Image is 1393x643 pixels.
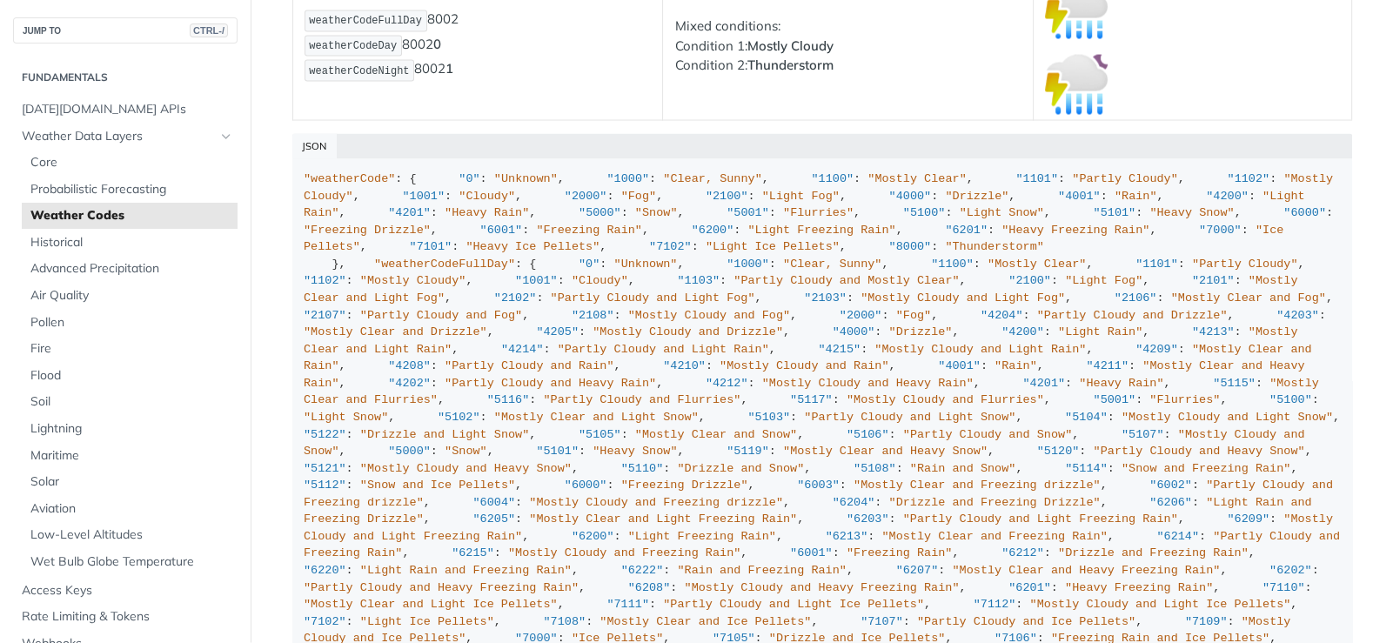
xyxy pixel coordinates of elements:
[1079,377,1163,390] span: "Heavy Rain"
[529,512,797,526] span: "Mostly Clear and Light Freezing Rain"
[867,172,966,185] span: "Mostly Clear"
[628,530,776,543] span: "Light Freezing Rain"
[606,598,649,611] span: "7111"
[1227,512,1269,526] span: "6209"
[1045,74,1108,90] span: Expand image
[1135,343,1178,356] span: "4209"
[445,359,613,372] span: "Partly Cloudy and Rain"
[309,15,422,27] span: weatherCodeFullDay
[903,428,1072,441] span: "Partly Cloudy and Snow"
[1065,581,1213,594] span: "Heavy Freezing Rain"
[543,615,586,628] span: "7108"
[13,97,238,123] a: [DATE][DOMAIN_NAME] APIs
[649,240,692,253] span: "7102"
[465,240,599,253] span: "Heavy Ice Pellets"
[874,343,1086,356] span: "Mostly Cloudy and Light Rain"
[219,130,233,144] button: Hide subpages for Weather Data Layers
[30,154,233,171] span: Core
[572,274,628,287] span: "Cloudy"
[1171,291,1326,305] span: "Mostly Clear and Fog"
[309,40,397,52] span: weatherCodeDay
[1213,377,1256,390] span: "5115"
[388,206,431,219] span: "4201"
[621,190,657,203] span: "Fog"
[13,604,238,630] a: Rate Limiting & Tokens
[1086,359,1128,372] span: "4211"
[410,240,452,253] span: "7101"
[304,274,346,287] span: "1102"
[433,36,441,52] strong: 0
[304,512,1340,543] span: "Mostly Cloudy and Light Freezing Rain"
[30,393,233,411] span: Soil
[529,496,783,509] span: "Mostly Cloudy and Freezing drizzle"
[677,564,846,577] span: "Rain and Freezing Rain"
[472,512,515,526] span: "6205"
[445,377,656,390] span: "Partly Cloudy and Heavy Rain"
[459,190,515,203] span: "Cloudy"
[22,150,238,176] a: Core
[536,325,579,338] span: "4205"
[1065,462,1108,475] span: "5114"
[13,70,238,85] h2: Fundamentals
[840,309,882,322] span: "2000"
[833,496,875,509] span: "6204"
[790,393,833,406] span: "5117"
[599,615,811,628] span: "Mostly Clear and Ice Pellets"
[304,309,346,322] span: "2107"
[847,546,953,559] span: "Freezing Rain"
[304,325,1305,356] span: "Mostly Clear and Light Rain"
[558,343,769,356] span: "Partly Cloudy and Light Rain"
[388,359,431,372] span: "4208"
[706,377,748,390] span: "4212"
[30,367,233,385] span: Flood
[304,411,388,424] span: "Light Snow"
[388,445,431,458] span: "5000"
[1115,291,1157,305] span: "2106"
[1269,564,1312,577] span: "6202"
[1192,274,1235,287] span: "2101"
[30,207,233,224] span: Weather Codes
[847,428,889,441] span: "5106"
[360,564,572,577] span: "Light Rain and Freezing Rain"
[1199,224,1242,237] span: "7000"
[30,420,233,438] span: Lightning
[22,283,238,309] a: Air Quality
[579,206,621,219] span: "5000"
[1015,172,1058,185] span: "1101"
[22,522,238,548] a: Low-Level Altitudes
[747,224,895,237] span: "Light Freezing Rain"
[13,17,238,44] button: JUMP TOCTRL-/
[494,411,699,424] span: "Mostly Clear and Light Snow"
[487,393,530,406] span: "5116"
[536,224,642,237] span: "Freezing Rain"
[304,581,579,594] span: "Partly Cloudy and Heavy Freezing Rain"
[304,462,346,475] span: "5121"
[988,258,1086,271] span: "Mostly Clear"
[22,608,233,626] span: Rate Limiting & Tokens
[30,340,233,358] span: Fire
[1115,190,1157,203] span: "Rain"
[360,428,529,441] span: "Drizzle and Light Snow"
[917,615,1135,628] span: "Partly Cloudy and Ice Pellets"
[1037,445,1080,458] span: "5120"
[762,377,974,390] span: "Mostly Cloudy and Heavy Rain"
[579,258,599,271] span: "0"
[888,325,952,338] span: "Drizzle"
[910,462,1016,475] span: "Rain and Snow"
[931,258,974,271] span: "1100"
[783,206,854,219] span: "Flurries"
[1058,325,1142,338] span: "Light Rain"
[783,445,988,458] span: "Mostly Clear and Heavy Snow"
[720,359,888,372] span: "Mostly Cloudy and Rain"
[896,309,932,322] span: "Fog"
[1262,581,1305,594] span: "7110"
[304,172,395,185] span: "weatherCode"
[1192,258,1298,271] span: "Partly Cloudy"
[847,512,889,526] span: "6203"
[445,61,453,77] strong: 1
[30,473,233,491] span: Solar
[783,258,881,271] span: "Clear, Sunny"
[304,428,346,441] span: "5122"
[494,291,537,305] span: "2102"
[614,258,678,271] span: "Unknown"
